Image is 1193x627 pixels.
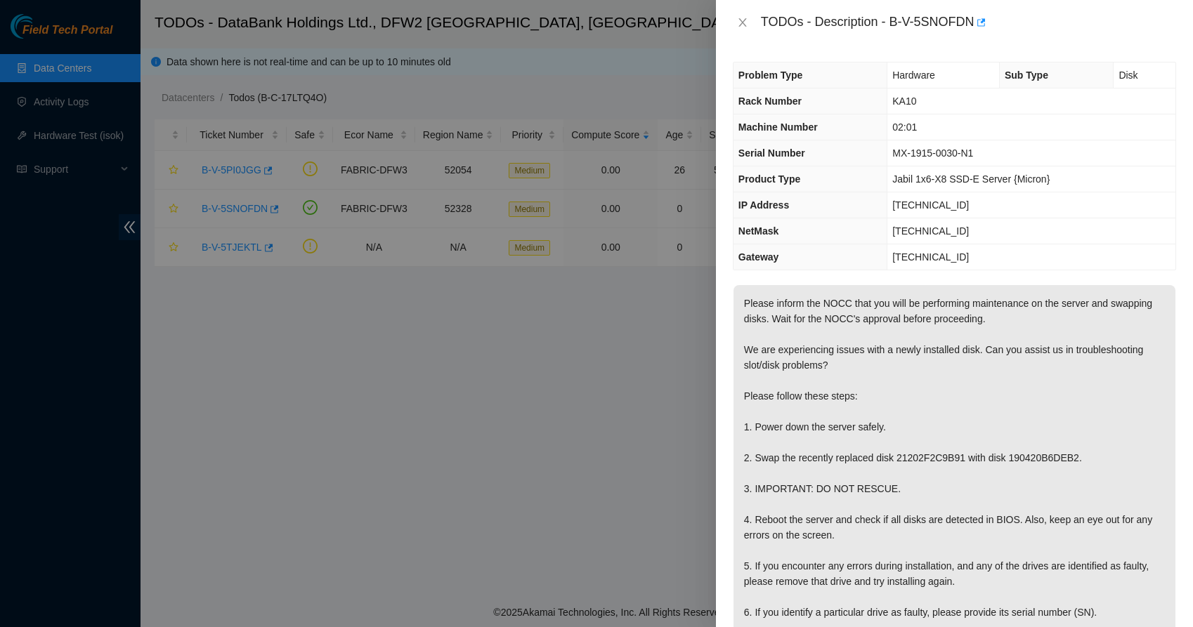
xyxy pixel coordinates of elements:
[892,95,916,107] span: KA10
[892,251,969,263] span: [TECHNICAL_ID]
[892,121,917,133] span: 02:01
[1119,70,1137,81] span: Disk
[892,173,1050,185] span: Jabil 1x6-X8 SSD-E Server {Micron}
[761,11,1176,34] div: TODOs - Description - B-V-5SNOFDN
[738,251,779,263] span: Gateway
[738,225,779,237] span: NetMask
[738,70,803,81] span: Problem Type
[892,147,973,159] span: MX-1915-0030-N1
[738,121,818,133] span: Machine Number
[892,225,969,237] span: [TECHNICAL_ID]
[738,199,789,211] span: IP Address
[738,147,805,159] span: Serial Number
[738,95,802,107] span: Rack Number
[738,173,800,185] span: Product Type
[892,199,969,211] span: [TECHNICAL_ID]
[733,16,752,29] button: Close
[892,70,935,81] span: Hardware
[1005,70,1048,81] span: Sub Type
[737,17,748,28] span: close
